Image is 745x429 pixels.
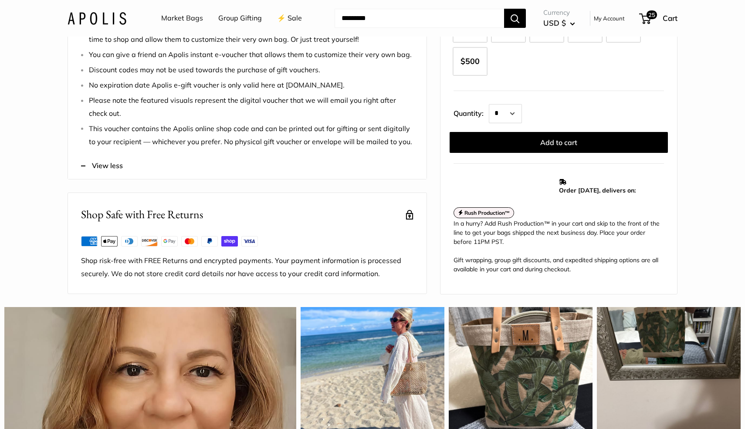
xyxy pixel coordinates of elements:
[81,206,203,223] h2: Shop Safe with Free Returns
[68,12,126,24] img: Apolis
[559,186,636,194] strong: Order [DATE], delivers on:
[543,16,575,30] button: USD $
[647,10,657,19] span: 25
[161,12,203,25] a: Market Bags
[663,14,677,23] span: Cart
[218,12,262,25] a: Group Gifting
[543,18,566,27] span: USD $
[89,48,413,61] li: You can give a friend an Apolis instant e-voucher that allows them to customize their very own bag.
[89,94,413,120] li: Please note the featured visuals represent the digital voucher that we will email you right after...
[335,9,504,28] input: Search...
[453,47,488,76] label: $500
[454,219,664,274] div: In a hurry? Add Rush Production™ in your cart and skip to the front of the line to get your bags ...
[68,152,427,179] button: View less
[640,11,677,25] a: 25 Cart
[450,132,668,152] button: Add to cart
[594,13,625,24] a: My Account
[89,79,413,92] li: No expiration date Apolis e-gift voucher is only valid here at [DOMAIN_NAME].
[461,56,480,66] span: $500
[543,7,575,19] span: Currency
[89,122,413,149] li: This voucher contains the Apolis online shop code and can be printed out for gifting or sent digi...
[504,9,526,28] button: Search
[277,12,302,25] a: ⚡️ Sale
[454,101,489,123] label: Quantity:
[464,209,510,216] strong: Rush Production™
[89,64,413,77] li: Discount codes may not be used towards the purchase of gift vouchers.
[81,254,413,280] p: Shop risk-free with FREE Returns and encrypted payments. Your payment information is processed se...
[92,159,123,172] span: View less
